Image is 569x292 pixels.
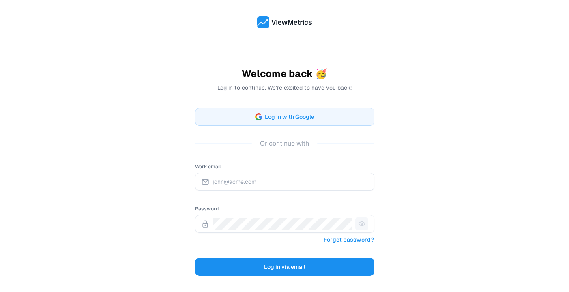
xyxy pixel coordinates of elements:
span: Or continue with [252,139,317,148]
a: Forgot password? [323,234,374,245]
img: ViewMetrics's logo [257,16,312,28]
span: Log in via email [264,262,305,272]
label: Password [195,206,219,212]
p: Log in to continue. We're excited to have you back! [195,84,374,92]
label: Work email [195,163,221,170]
button: Log in with Google [195,108,374,126]
span: Log in with Google [265,112,314,122]
button: Log in via email [195,258,374,276]
h1: Welcome back 🥳 [195,67,374,80]
input: john@acme.com [213,176,368,187]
